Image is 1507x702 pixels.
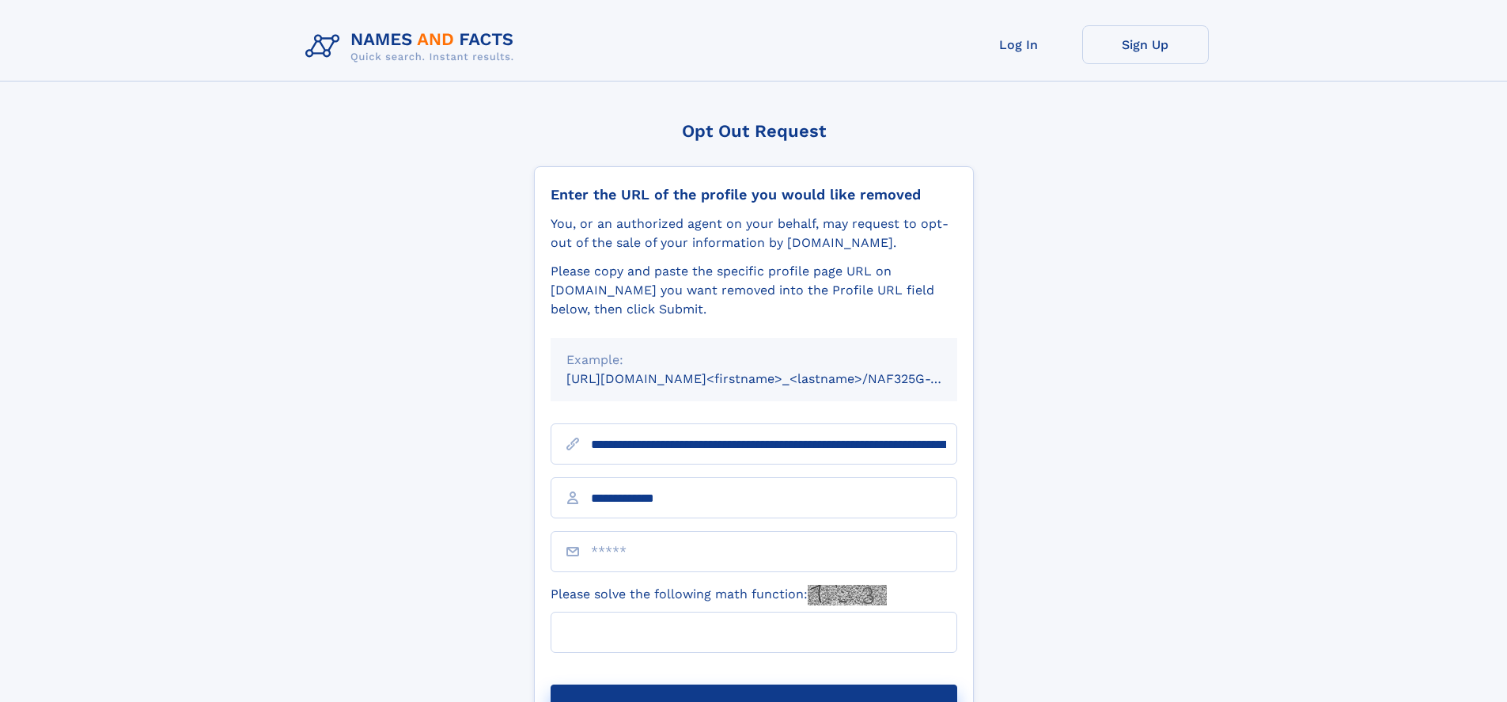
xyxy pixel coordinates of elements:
div: Please copy and paste the specific profile page URL on [DOMAIN_NAME] you want removed into the Pr... [551,262,957,319]
div: Opt Out Request [534,121,974,141]
div: Example: [566,351,941,370]
div: Enter the URL of the profile you would like removed [551,186,957,203]
img: Logo Names and Facts [299,25,527,68]
label: Please solve the following math function: [551,585,887,605]
div: You, or an authorized agent on your behalf, may request to opt-out of the sale of your informatio... [551,214,957,252]
a: Sign Up [1082,25,1209,64]
a: Log In [956,25,1082,64]
small: [URL][DOMAIN_NAME]<firstname>_<lastname>/NAF325G-xxxxxxxx [566,371,987,386]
